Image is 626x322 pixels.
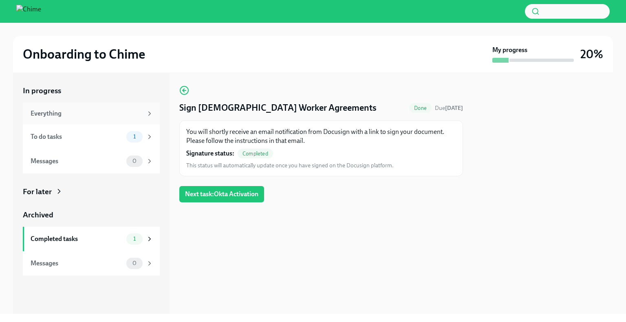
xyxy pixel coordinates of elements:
[23,227,160,251] a: Completed tasks1
[23,103,160,125] a: Everything
[128,134,141,140] span: 1
[580,47,603,61] h3: 20%
[185,190,258,198] span: Next task : Okta Activation
[238,151,273,157] span: Completed
[128,236,141,242] span: 1
[31,109,143,118] div: Everything
[23,186,52,197] div: For later
[179,186,264,202] button: Next task:Okta Activation
[435,105,463,112] span: Due
[186,162,394,169] span: This status will automatically update once you have signed on the Docusign platform.
[435,104,463,112] span: September 14th, 2025 10:00
[492,46,527,55] strong: My progress
[31,259,123,268] div: Messages
[23,251,160,276] a: Messages0
[31,157,123,166] div: Messages
[23,186,160,197] a: For later
[186,127,456,145] p: You will shortly receive an email notification from Docusign with a link to sign your document. P...
[409,105,432,111] span: Done
[23,149,160,173] a: Messages0
[23,46,145,62] h2: Onboarding to Chime
[23,210,160,220] a: Archived
[31,132,123,141] div: To do tasks
[128,260,141,266] span: 0
[16,5,41,18] img: Chime
[31,234,123,243] div: Completed tasks
[23,85,160,96] a: In progress
[23,125,160,149] a: To do tasks1
[128,158,141,164] span: 0
[179,102,377,114] h4: Sign [DEMOGRAPHIC_DATA] Worker Agreements
[186,149,234,158] strong: Signature status:
[445,105,463,112] strong: [DATE]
